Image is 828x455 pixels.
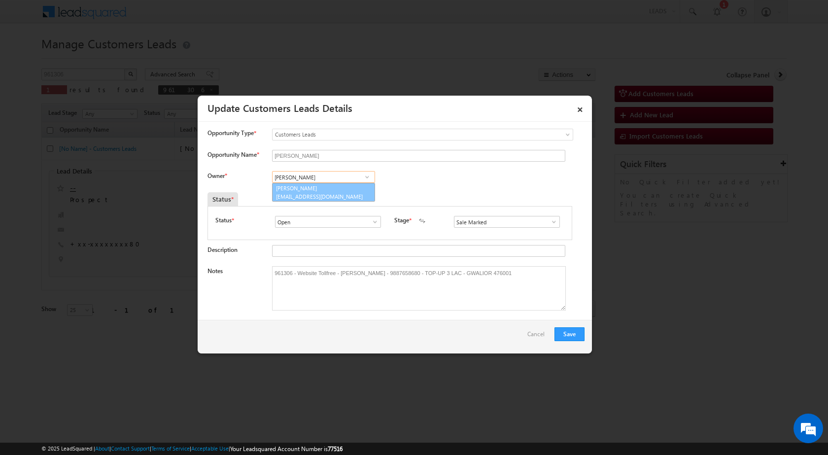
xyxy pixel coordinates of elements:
[454,216,560,228] input: Type to Search
[328,445,343,453] span: 77516
[207,172,227,179] label: Owner
[95,445,109,452] a: About
[527,327,550,346] a: Cancel
[13,91,180,295] textarea: Type your message and hit 'Enter'
[134,304,179,317] em: Start Chat
[272,129,573,140] a: Customers Leads
[191,445,229,452] a: Acceptable Use
[275,216,381,228] input: Type to Search
[394,216,409,225] label: Stage
[230,445,343,453] span: Your Leadsquared Account Number is
[207,151,259,158] label: Opportunity Name
[207,129,254,138] span: Opportunity Type
[273,130,533,139] span: Customers Leads
[545,217,557,227] a: Show All Items
[41,444,343,454] span: © 2025 LeadSquared | | | | |
[207,246,238,253] label: Description
[17,52,41,65] img: d_60004797649_company_0_60004797649
[162,5,185,29] div: Minimize live chat window
[272,183,375,202] a: [PERSON_NAME]
[207,267,223,275] label: Notes
[207,192,238,206] div: Status
[272,171,375,183] input: Type to Search
[111,445,150,452] a: Contact Support
[572,99,588,116] a: ×
[151,445,190,452] a: Terms of Service
[51,52,166,65] div: Chat with us now
[361,172,373,182] a: Show All Items
[215,216,232,225] label: Status
[366,217,379,227] a: Show All Items
[207,101,352,114] a: Update Customers Leads Details
[554,327,585,341] button: Save
[276,193,365,200] span: [EMAIL_ADDRESS][DOMAIN_NAME]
